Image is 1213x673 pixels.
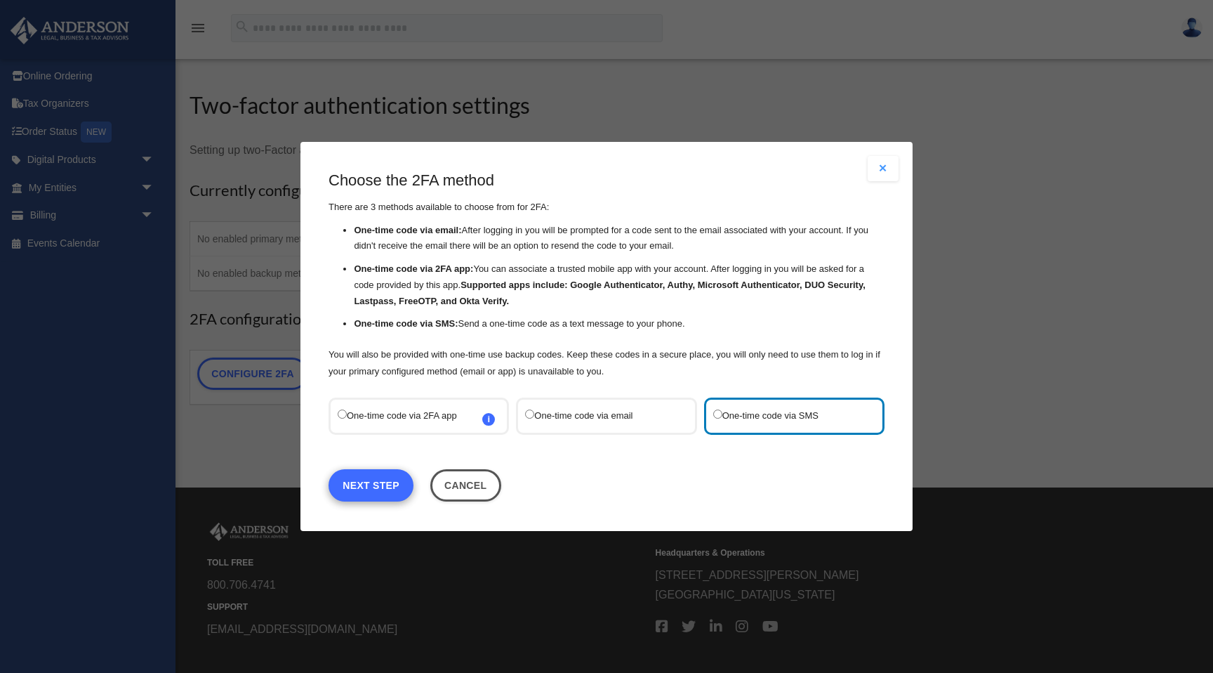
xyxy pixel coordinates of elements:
[354,261,884,309] li: You can associate a trusted mobile app with your account. After logging in you will be asked for ...
[713,410,722,419] input: One-time code via SMS
[329,170,884,192] h3: Choose the 2FA method
[329,469,413,502] a: Next Step
[354,317,884,333] li: Send a one-time code as a text message to your phone.
[430,469,501,502] button: Close this dialog window
[354,319,458,329] strong: One-time code via SMS:
[354,263,473,274] strong: One-time code via 2FA app:
[713,407,861,426] label: One-time code via SMS
[354,223,884,255] li: After logging in you will be prompted for a code sent to the email associated with your account. ...
[338,407,486,426] label: One-time code via 2FA app
[354,280,865,306] strong: Supported apps include: Google Authenticator, Authy, Microsoft Authenticator, DUO Security, Lastp...
[329,170,884,380] div: There are 3 methods available to choose from for 2FA:
[482,413,495,426] span: i
[525,407,673,426] label: One-time code via email
[329,346,884,380] p: You will also be provided with one-time use backup codes. Keep these codes in a secure place, you...
[338,410,347,419] input: One-time code via 2FA appi
[525,410,534,419] input: One-time code via email
[354,225,461,235] strong: One-time code via email:
[868,156,899,181] button: Close modal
